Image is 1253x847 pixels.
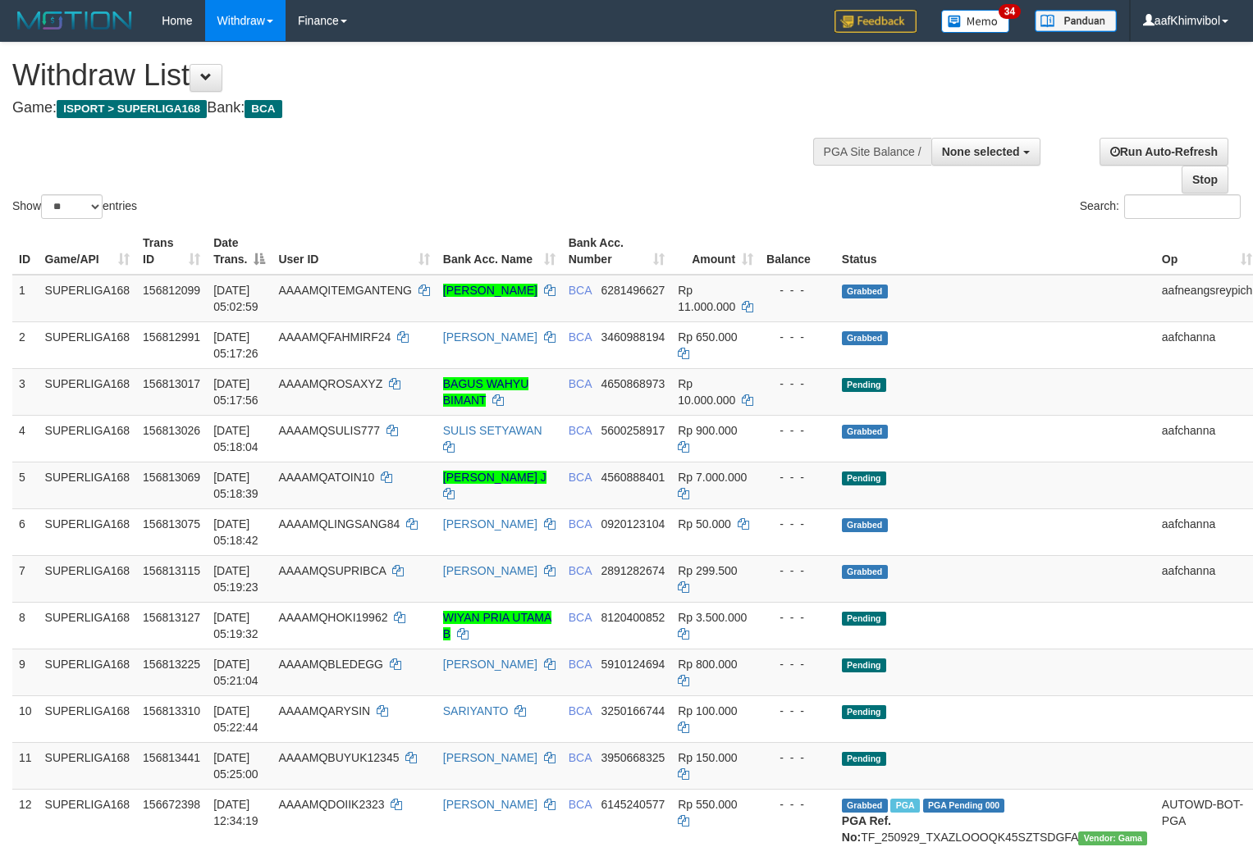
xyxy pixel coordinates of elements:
[842,752,886,766] span: Pending
[569,471,592,484] span: BCA
[766,282,829,298] div: - - -
[143,517,200,531] span: 156813075
[842,612,886,626] span: Pending
[213,284,258,313] span: [DATE] 05:02:59
[278,658,383,671] span: AAAAMQBLEDEGG
[443,330,537,344] a: [PERSON_NAME]
[941,10,1010,33] img: Button%20Memo.svg
[842,705,886,719] span: Pending
[39,321,137,368] td: SUPERLIGA168
[39,415,137,462] td: SUPERLIGA168
[766,796,829,813] div: - - -
[213,704,258,734] span: [DATE] 05:22:44
[213,751,258,781] span: [DATE] 05:25:00
[437,228,562,275] th: Bank Acc. Name: activate to sort column ascending
[443,658,537,671] a: [PERSON_NAME]
[443,798,537,811] a: [PERSON_NAME]
[601,471,665,484] span: Copy 4560888401 to clipboard
[278,704,370,717] span: AAAAMQARYSIN
[245,100,281,118] span: BCA
[213,658,258,687] span: [DATE] 05:21:04
[443,611,552,640] a: WIYAN PRIA UTAMA B
[569,564,592,577] span: BCA
[842,471,886,485] span: Pending
[766,469,829,485] div: - - -
[213,377,258,407] span: [DATE] 05:17:56
[601,284,665,297] span: Copy 6281496627 to clipboard
[842,799,888,813] span: Grabbed
[213,517,258,547] span: [DATE] 05:18:42
[278,517,400,531] span: AAAAMQLINGSANG84
[143,471,200,484] span: 156813069
[143,564,200,577] span: 156813115
[12,695,39,742] td: 10
[678,517,731,531] span: Rp 50.000
[1182,166,1228,194] a: Stop
[1080,194,1241,219] label: Search:
[143,798,200,811] span: 156672398
[601,751,665,764] span: Copy 3950668325 to clipboard
[766,703,829,719] div: - - -
[569,284,592,297] span: BCA
[569,424,592,437] span: BCA
[1124,194,1241,219] input: Search:
[12,100,819,116] h4: Game: Bank:
[143,377,200,390] span: 156813017
[569,798,592,811] span: BCA
[601,377,665,390] span: Copy 4650868973 to clipboard
[601,424,665,437] span: Copy 5600258917 to clipboard
[12,368,39,415] td: 3
[278,377,382,390] span: AAAAMQROSAXYZ
[813,138,931,166] div: PGA Site Balance /
[678,704,737,717] span: Rp 100.000
[842,285,888,298] span: Grabbed
[443,517,537,531] a: [PERSON_NAME]
[39,695,137,742] td: SUPERLIGA168
[39,602,137,649] td: SUPERLIGA168
[136,228,207,275] th: Trans ID: activate to sort column ascending
[213,564,258,594] span: [DATE] 05:19:23
[12,602,39,649] td: 8
[39,462,137,508] td: SUPERLIGA168
[278,471,374,484] span: AAAAMQATOIN10
[562,228,672,275] th: Bank Acc. Number: activate to sort column ascending
[143,658,200,671] span: 156813225
[569,377,592,390] span: BCA
[12,508,39,555] td: 6
[39,275,137,322] td: SUPERLIGA168
[39,228,137,275] th: Game/API: activate to sort column ascending
[1035,10,1117,32] img: panduan.png
[678,471,747,484] span: Rp 7.000.000
[923,799,1005,813] span: PGA Pending
[842,378,886,392] span: Pending
[760,228,835,275] th: Balance
[601,564,665,577] span: Copy 2891282674 to clipboard
[842,814,891,844] b: PGA Ref. No:
[213,611,258,640] span: [DATE] 05:19:32
[842,425,888,439] span: Grabbed
[12,415,39,462] td: 4
[766,329,829,345] div: - - -
[12,8,137,33] img: MOTION_logo.png
[278,564,386,577] span: AAAAMQSUPRIBCA
[766,656,829,672] div: - - -
[942,145,1020,158] span: None selected
[12,228,39,275] th: ID
[143,424,200,437] span: 156813026
[835,228,1155,275] th: Status
[143,611,200,624] span: 156813127
[278,284,412,297] span: AAAAMQITEMGANTENG
[443,704,509,717] a: SARIYANTO
[12,275,39,322] td: 1
[931,138,1040,166] button: None selected
[766,749,829,766] div: - - -
[443,424,542,437] a: SULIS SETYAWAN
[41,194,103,219] select: Showentries
[39,649,137,695] td: SUPERLIGA168
[601,517,665,531] span: Copy 0920123104 to clipboard
[766,422,829,439] div: - - -
[766,609,829,626] div: - - -
[1100,138,1228,166] a: Run Auto-Refresh
[57,100,207,118] span: ISPORT > SUPERLIGA168
[12,649,39,695] td: 9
